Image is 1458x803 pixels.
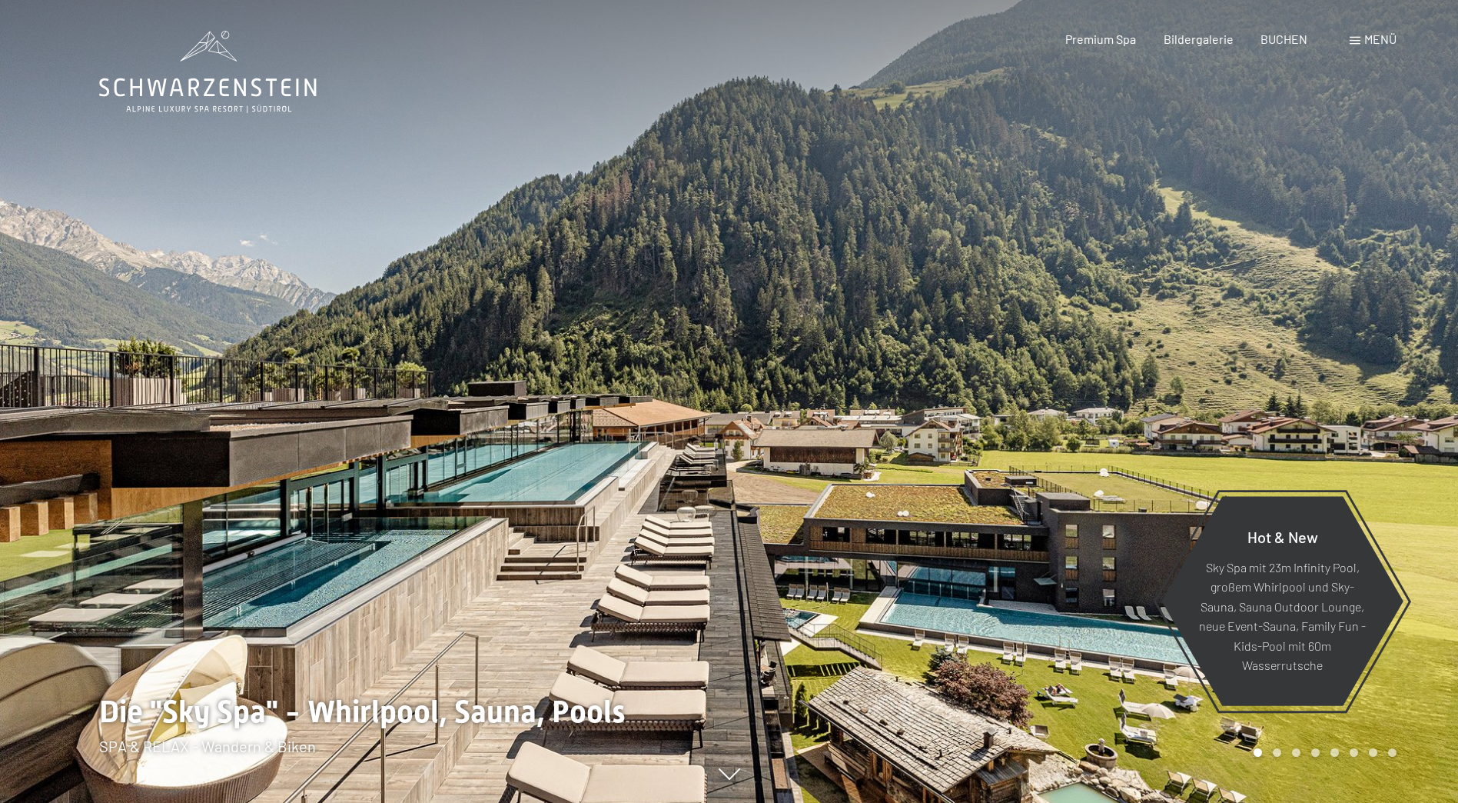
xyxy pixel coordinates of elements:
span: Menü [1364,32,1397,46]
a: BUCHEN [1260,32,1307,46]
span: Hot & New [1247,527,1318,545]
a: Bildergalerie [1164,32,1234,46]
a: Premium Spa [1065,32,1136,46]
div: Carousel Page 8 [1388,748,1397,757]
div: Carousel Page 4 [1311,748,1320,757]
p: Sky Spa mit 23m Infinity Pool, großem Whirlpool und Sky-Sauna, Sauna Outdoor Lounge, neue Event-S... [1199,557,1366,675]
div: Carousel Page 1 (Current Slide) [1254,748,1262,757]
div: Carousel Page 5 [1330,748,1339,757]
a: Hot & New Sky Spa mit 23m Infinity Pool, großem Whirlpool und Sky-Sauna, Sauna Outdoor Lounge, ne... [1161,495,1404,707]
div: Carousel Page 7 [1369,748,1377,757]
div: Carousel Page 6 [1350,748,1358,757]
div: Carousel Page 3 [1292,748,1300,757]
div: Carousel Pagination [1248,748,1397,757]
div: Carousel Page 2 [1273,748,1281,757]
